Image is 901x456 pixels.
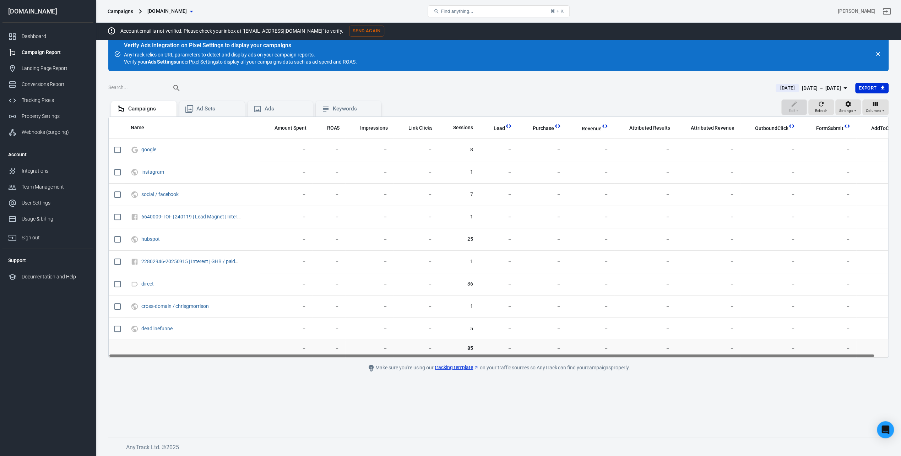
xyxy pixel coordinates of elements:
span: － [523,169,561,176]
button: Settings [835,99,861,115]
span: － [484,169,512,176]
svg: Google [131,146,139,154]
li: Support [2,252,93,269]
span: － [351,191,388,198]
span: － [351,281,388,288]
span: － [523,213,561,221]
span: － [318,344,340,352]
span: FormSubmit [816,125,843,132]
div: Campaigns [128,105,171,113]
span: － [620,303,670,310]
span: － [484,303,512,310]
span: Purchase [533,125,554,132]
span: Name [131,124,153,131]
a: cross-domain / chrisgmorrison [141,303,209,309]
span: cross-domain / chrisgmorrison [141,304,210,309]
span: － [746,169,795,176]
span: － [318,236,340,243]
div: Documentation and Help [22,273,88,281]
span: Sessions [444,124,473,131]
span: － [523,303,561,310]
span: － [746,344,795,352]
span: The total revenue attributed according to your ad network (Facebook, Google, etc.) [682,124,734,132]
a: Webhooks (outgoing) [2,124,93,140]
span: － [351,236,388,243]
span: Find anything... [441,9,473,14]
span: 85 [444,344,473,352]
div: Ads [265,105,307,113]
span: Total revenue calculated by AnyTrack. [572,124,602,133]
div: Campaigns [108,8,133,15]
span: － [318,191,340,198]
span: google [141,147,157,152]
div: Open Intercom Messenger [877,421,894,438]
span: － [746,303,795,310]
span: － [399,213,433,221]
a: google [141,147,156,152]
span: － [682,146,734,153]
span: － [572,325,609,332]
a: tracking template [435,364,479,371]
span: The number of times your ads were on screen. [360,124,388,132]
a: Campaign Report [2,44,93,60]
span: social / facebook [141,192,180,197]
span: － [484,281,512,288]
span: hubspot [141,237,161,241]
a: deadlinefunnel [141,326,173,331]
a: User Settings [2,195,93,211]
span: － [484,344,512,352]
span: － [572,258,609,265]
span: Name [131,124,144,131]
span: － [265,169,306,176]
a: Conversions Report [2,76,93,92]
span: 1 [444,213,473,221]
div: scrollable content [109,117,888,358]
div: ⌘ + K [550,9,564,14]
button: Find anything...⌘ + K [428,5,570,17]
span: － [484,213,512,221]
span: chrisgmorrison.com [147,7,187,16]
span: － [484,146,512,153]
span: － [399,236,433,243]
span: － [572,191,609,198]
span: 8 [444,146,473,153]
span: Total revenue calculated by AnyTrack. [582,124,602,133]
span: － [523,258,561,265]
span: － [572,213,609,221]
span: direct [141,281,155,286]
span: － [682,213,734,221]
div: Dashboard [22,33,88,40]
span: － [523,344,561,352]
span: Refresh [815,108,827,114]
svg: Unknown Facebook [131,213,139,221]
span: － [484,258,512,265]
span: － [399,303,433,310]
span: － [620,344,670,352]
span: － [265,213,306,221]
span: － [399,146,433,153]
span: The number of clicks on links within the ad that led to advertiser-specified destinations [399,124,433,132]
svg: UTM & Web Traffic [131,302,139,311]
span: － [265,191,306,198]
span: － [265,303,306,310]
span: － [746,191,795,198]
span: － [682,191,734,198]
span: － [318,213,340,221]
button: Refresh [808,99,834,115]
span: 5 [444,325,473,332]
svg: This column is calculated from AnyTrack real-time data [505,123,512,130]
div: Conversions Report [22,81,88,88]
div: Ad Sets [196,105,239,113]
span: － [351,146,388,153]
span: － [746,236,795,243]
span: － [682,344,734,352]
a: Property Settings [2,108,93,124]
span: － [523,236,561,243]
a: 22802946-20250915 | Interest | GHB / paidsocial / facebook [141,259,273,264]
span: The total return on ad spend [327,124,340,132]
span: － [523,281,561,288]
div: Landing Page Report [22,65,88,72]
span: [DATE] [777,85,797,92]
a: direct [141,281,154,287]
span: － [572,169,609,176]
